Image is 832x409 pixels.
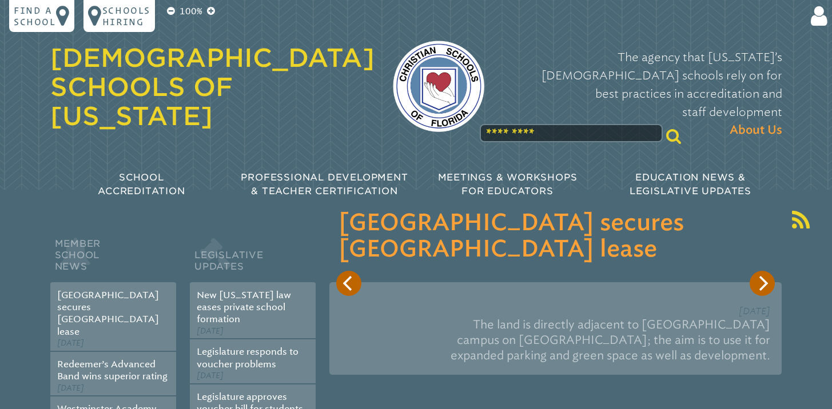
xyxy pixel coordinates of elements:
button: Next [750,271,775,296]
p: 100% [177,5,205,18]
h2: Legislative Updates [190,235,316,282]
h2: Member School News [50,235,176,282]
a: Legislature responds to voucher problems [197,346,298,369]
p: Find a school [14,5,56,27]
span: [DATE] [739,306,770,316]
span: [DATE] [197,371,224,380]
span: [DATE] [57,338,84,348]
span: [DATE] [57,383,84,393]
button: Previous [336,271,361,296]
a: Redeemer’s Advanced Band wins superior rating [57,359,168,382]
span: School Accreditation [98,172,185,197]
p: The land is directly adjacent to [GEOGRAPHIC_DATA] campus on [GEOGRAPHIC_DATA]; the aim is to use... [341,312,770,367]
span: Education News & Legislative Updates [630,172,751,197]
span: [DATE] [197,326,224,336]
span: About Us [730,121,782,139]
h3: [GEOGRAPHIC_DATA] secures [GEOGRAPHIC_DATA] lease [339,210,773,263]
span: Professional Development & Teacher Certification [241,172,408,197]
p: Schools Hiring [102,5,150,27]
span: Meetings & Workshops for Educators [438,172,578,197]
a: [GEOGRAPHIC_DATA] secures [GEOGRAPHIC_DATA] lease [57,290,159,337]
p: The agency that [US_STATE]’s [DEMOGRAPHIC_DATA] schools rely on for best practices in accreditati... [503,48,782,139]
a: [DEMOGRAPHIC_DATA] Schools of [US_STATE] [50,43,375,131]
img: csf-logo-web-colors.png [393,41,484,132]
a: New [US_STATE] law eases private school formation [197,290,291,325]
